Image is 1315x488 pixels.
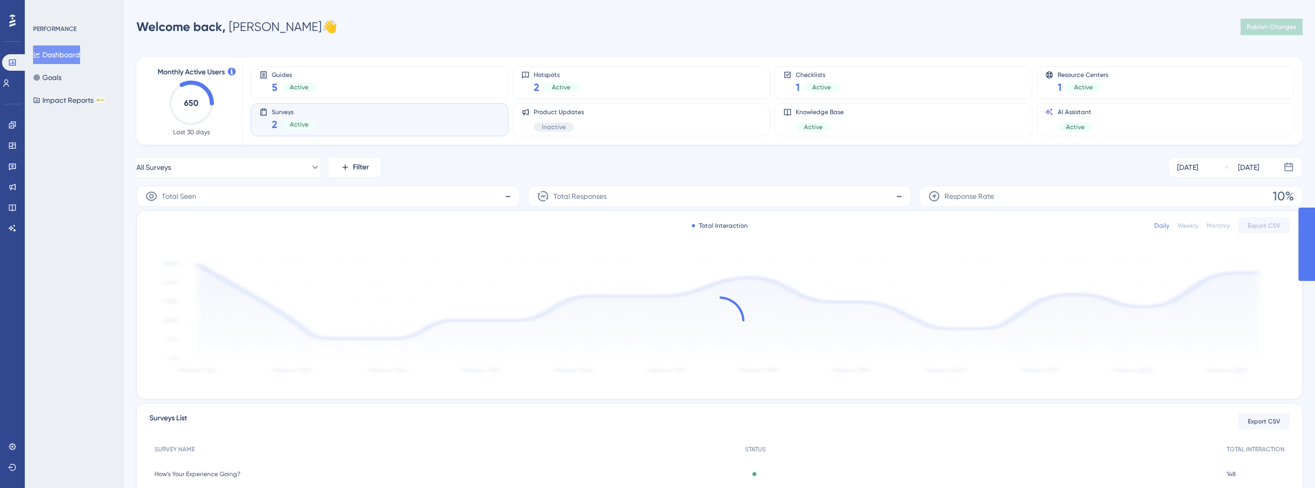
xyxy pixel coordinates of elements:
[162,190,196,202] span: Total Seen
[804,123,823,131] span: Active
[796,71,839,78] span: Checklists
[173,128,210,136] span: Last 30 days
[154,470,240,478] span: How’s Your Experience Going?
[272,80,277,95] span: 5
[1206,222,1230,230] div: Monthly
[553,190,607,202] span: Total Responses
[158,66,225,78] span: Monthly Active Users
[272,71,317,78] span: Guides
[1058,108,1093,116] span: AI Assistant
[1238,413,1290,430] button: Export CSV
[154,445,195,453] span: SURVEY NAME
[33,25,76,33] div: PERFORMANCE
[1273,188,1294,204] span: 10%
[184,98,198,108] text: 650
[896,188,902,204] span: -
[1074,83,1093,91] span: Active
[1247,23,1296,31] span: Publish Changes
[945,190,994,202] span: Response Rate
[353,161,369,174] span: Filter
[1227,470,1236,478] span: 148
[542,123,566,131] span: Inactive
[136,161,171,174] span: All Surveys
[290,120,308,129] span: Active
[1248,222,1280,230] span: Export CSV
[534,71,579,78] span: Hotspots
[136,19,337,35] div: [PERSON_NAME] 👋
[745,445,766,453] span: STATUS
[96,98,105,103] div: BETA
[1238,161,1259,174] div: [DATE]
[552,83,570,91] span: Active
[534,80,539,95] span: 2
[272,108,317,115] span: Surveys
[1241,19,1303,35] button: Publish Changes
[505,188,511,204] span: -
[796,108,844,116] span: Knowledge Base
[1058,80,1062,95] span: 1
[33,45,80,64] button: Dashboard
[812,83,831,91] span: Active
[1154,222,1169,230] div: Daily
[1058,71,1108,78] span: Resource Centers
[692,222,748,230] div: Total Interaction
[1248,417,1280,426] span: Export CSV
[272,117,277,132] span: 2
[33,91,105,109] button: Impact ReportsBETA
[1238,217,1290,234] button: Export CSV
[136,19,226,34] span: Welcome back,
[796,80,800,95] span: 1
[1066,123,1085,131] span: Active
[149,412,187,431] span: Surveys List
[1177,161,1198,174] div: [DATE]
[1227,445,1285,453] span: TOTAL INTERACTION
[136,157,320,178] button: All Surveys
[1178,222,1198,230] div: Weekly
[329,157,380,178] button: Filter
[1272,447,1303,478] iframe: UserGuiding AI Assistant Launcher
[534,108,584,116] span: Product Updates
[33,68,61,87] button: Goals
[290,83,308,91] span: Active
